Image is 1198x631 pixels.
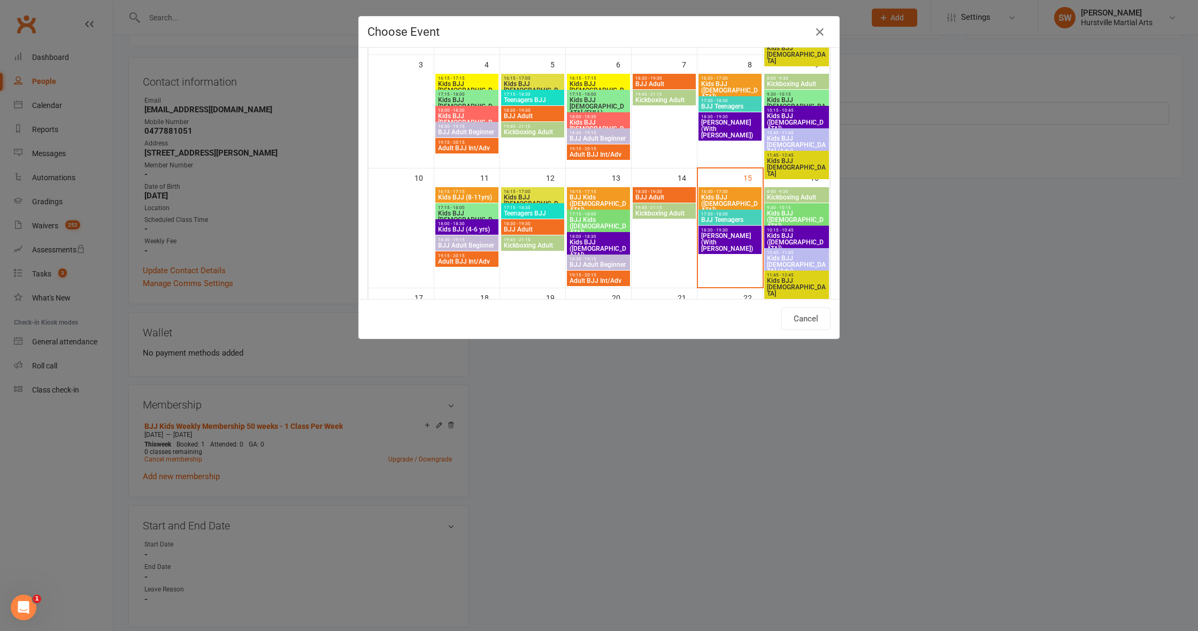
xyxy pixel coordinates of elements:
[503,189,562,194] span: 16:15 - 17:00
[503,210,562,217] span: Teenagers BJJ
[480,288,500,306] div: 18
[748,55,763,73] div: 8
[635,97,694,103] span: Kickboxing Adult
[437,242,496,249] span: BJJ Adult Beginner
[437,108,496,113] span: 18:00 - 18:30
[437,253,496,258] span: 19:15 - 20:15
[569,81,628,100] span: Kids BJJ [DEMOGRAPHIC_DATA]
[743,288,763,306] div: 22
[569,147,628,151] span: 19:15 - 20:15
[766,250,827,255] span: 10:45 - 11:45
[701,189,759,194] span: 16:30 - 17:30
[635,92,694,97] span: 19:45 - 21:15
[437,113,496,132] span: Kids BJJ [DEMOGRAPHIC_DATA]
[414,168,434,186] div: 10
[766,205,827,210] span: 9:30 - 10:15
[437,140,496,145] span: 19:15 - 20:15
[437,81,496,100] span: Kids BJJ [DEMOGRAPHIC_DATA]
[701,233,759,252] span: [PERSON_NAME] (With [PERSON_NAME])
[437,194,496,201] span: Kids BJJ (8-11yrs)
[503,221,562,226] span: 18:30 - 19:30
[503,124,562,129] span: 19:45 - 21:15
[766,210,827,229] span: Kids BJJ ([DEMOGRAPHIC_DATA])
[766,278,827,297] span: Kids BJJ [DEMOGRAPHIC_DATA]
[635,81,694,87] span: BJJ Adult
[635,205,694,210] span: 19:45 - 21:15
[766,76,827,81] span: 8:00 - 9:30
[503,81,562,100] span: Kids BJJ [DEMOGRAPHIC_DATA]
[437,129,496,135] span: BJJ Adult Beginner
[437,189,496,194] span: 16:15 - 17:15
[569,194,628,213] span: BJJ Kids ([DEMOGRAPHIC_DATA])
[616,55,631,73] div: 6
[437,226,496,233] span: Kids BJJ (4-6 yrs)
[743,168,763,186] div: 15
[811,24,828,41] button: Close
[766,233,827,252] span: Kids BJJ ([DEMOGRAPHIC_DATA])
[503,226,562,233] span: BJJ Adult
[569,212,628,217] span: 17:15 - 18:00
[569,189,628,194] span: 16:15 - 17:15
[437,258,496,265] span: Adult BJJ Int/Adv
[437,210,496,229] span: Kids BJJ [DEMOGRAPHIC_DATA]
[569,151,628,158] span: Adult BJJ Int/Adv
[485,55,500,73] div: 4
[766,194,827,201] span: Kickboxing Adult
[766,135,827,155] span: Kids BJJ [DEMOGRAPHIC_DATA] (Adv)
[550,55,565,73] div: 5
[437,205,496,210] span: 17:15 - 18:00
[701,81,759,100] span: Kids BJJ ([DEMOGRAPHIC_DATA])
[701,119,759,138] span: [PERSON_NAME] (With [PERSON_NAME])
[678,168,697,186] div: 14
[480,168,500,186] div: 11
[569,92,628,97] span: 17:15 - 18:00
[569,261,628,268] span: BJJ Adult Beginner
[766,81,827,87] span: Kickboxing Adult
[503,242,562,249] span: Kickboxing Adult
[766,153,827,158] span: 11:45 - 12:45
[503,108,562,113] span: 18:30 - 19:30
[569,239,628,258] span: Kids BJJ ([DEMOGRAPHIC_DATA])
[503,113,562,119] span: BJJ Adult
[503,97,562,103] span: Teenagers BJJ
[701,76,759,81] span: 16:30 - 17:30
[766,189,827,194] span: 8:00 - 9:30
[569,217,628,236] span: BJJ Kids ([DEMOGRAPHIC_DATA])
[569,114,628,119] span: 18:00 - 18:30
[635,210,694,217] span: Kickboxing Adult
[437,237,496,242] span: 18:30 - 19:15
[437,97,496,116] span: Kids BJJ [DEMOGRAPHIC_DATA]
[766,130,827,135] span: 10:45 - 11:45
[766,255,827,274] span: Kids BJJ [DEMOGRAPHIC_DATA] (Adv)
[503,237,562,242] span: 19:45 - 21:15
[701,114,759,119] span: 18:30 - 19:30
[766,92,827,97] span: 9:30 - 10:15
[569,278,628,284] span: Adult BJJ Int/Adv
[367,25,831,39] h4: Choose Event
[546,288,565,306] div: 19
[701,228,759,233] span: 18:30 - 19:30
[437,145,496,151] span: Adult BJJ Int/Adv
[437,92,496,97] span: 17:15 - 18:00
[766,158,827,177] span: Kids BJJ [DEMOGRAPHIC_DATA]
[635,194,694,201] span: BJJ Adult
[635,76,694,81] span: 18:30 - 19:30
[682,55,697,73] div: 7
[701,194,759,213] span: Kids BJJ ([DEMOGRAPHIC_DATA])
[419,55,434,73] div: 3
[33,595,41,603] span: 1
[437,76,496,81] span: 16:15 - 17:15
[503,194,562,213] span: Kids BJJ [DEMOGRAPHIC_DATA]
[414,288,434,306] div: 17
[766,228,827,233] span: 10:15 - 10:45
[503,76,562,81] span: 16:15 - 17:00
[569,119,628,138] span: Kids BJJ [DEMOGRAPHIC_DATA]
[612,288,631,306] div: 20
[766,97,827,116] span: Kids BJJ [DEMOGRAPHIC_DATA]
[546,168,565,186] div: 12
[766,45,827,64] span: Kids BJJ [DEMOGRAPHIC_DATA]
[569,130,628,135] span: 18:30 - 19:15
[701,98,759,103] span: 17:30 - 18:30
[437,124,496,129] span: 18:30 - 19:15
[766,273,827,278] span: 11:45 - 12:45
